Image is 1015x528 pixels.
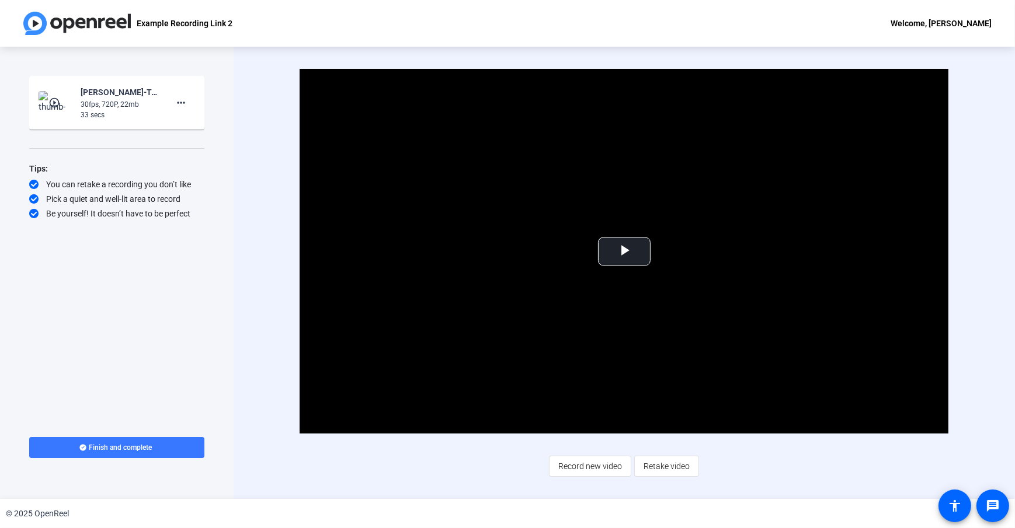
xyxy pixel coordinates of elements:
[986,499,1000,513] mat-icon: message
[598,237,651,265] button: Play Video
[81,85,159,99] div: [PERSON_NAME]-Testimonial Content Project-Example Recording Link 2-1755789953272-webcam
[549,456,631,477] button: Record new video
[29,162,204,176] div: Tips:
[39,91,73,114] img: thumb-nail
[29,208,204,219] div: Be yourself! It doesn’t have to be perfect
[29,193,204,205] div: Pick a quiet and well-lit area to record
[89,443,152,452] span: Finish and complete
[6,508,69,520] div: © 2025 OpenReel
[891,16,992,30] div: Welcome, [PERSON_NAME]
[300,69,948,433] div: Video Player
[23,12,131,35] img: OpenReel logo
[948,499,962,513] mat-icon: accessibility
[634,456,699,477] button: Retake video
[558,455,622,477] span: Record new video
[29,437,204,458] button: Finish and complete
[48,97,62,109] mat-icon: play_circle_outline
[644,455,690,477] span: Retake video
[29,179,204,190] div: You can retake a recording you don’t like
[81,110,159,120] div: 33 secs
[137,16,232,30] p: Example Recording Link 2
[81,99,159,110] div: 30fps, 720P, 22mb
[174,96,188,110] mat-icon: more_horiz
